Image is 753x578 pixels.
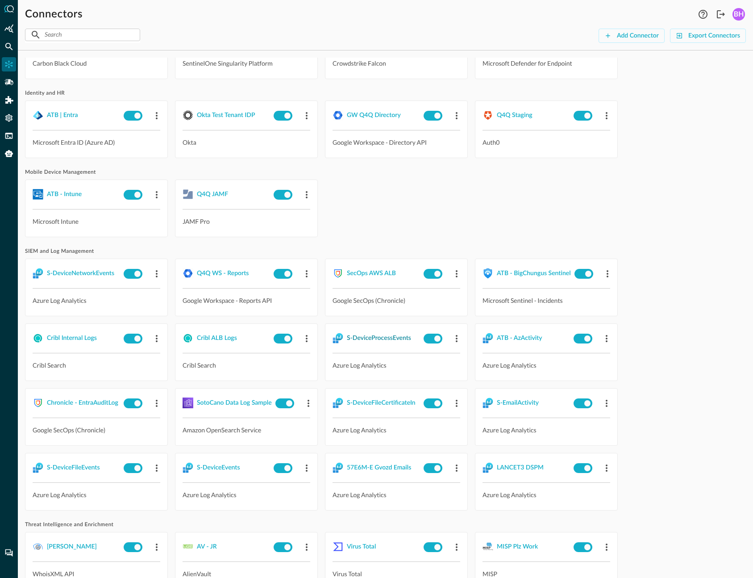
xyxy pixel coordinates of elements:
button: S-DeviceEvents [197,461,240,475]
img: AzureLogAnalytics.svg [483,333,493,343]
button: SecOps AWS ALB [347,266,396,281]
div: Cribl ALB Logs [197,333,237,344]
button: ATB - Intune [47,187,82,201]
p: Azure Log Analytics [33,490,160,499]
p: JAMF Pro [183,217,310,226]
button: ATB - AzActivity [497,331,542,345]
img: VirusTotal.svg [333,541,343,552]
img: AzureLogAnalytics.svg [333,398,343,408]
img: AzureLogAnalytics.svg [333,333,343,343]
div: MISP Plz Work [497,541,538,553]
div: Add Connector [617,30,659,42]
img: Jamf.svg [183,189,193,200]
div: SotoCano Data Log Sample [197,398,272,409]
button: LANCET3 DSPM [497,461,544,475]
button: S-DeviceNetworkEvents [47,266,114,281]
button: SotoCano Data Log Sample [197,396,272,410]
span: Mobile Device Management [25,169,746,176]
div: SecOps AWS ALB [347,268,396,279]
div: ATB - Intune [47,189,82,200]
button: Cribl ALB Logs [197,331,237,345]
div: FSQL [2,129,16,143]
div: ATB - AzActivity [497,333,542,344]
p: Azure Log Analytics [333,360,460,370]
button: Logout [714,7,728,21]
div: GW Q4Q Directory [347,110,401,121]
button: Chronicle - EntraAuditLog [47,396,118,410]
img: MicrosoftSentinel.svg [483,268,493,279]
img: MicrosoftEntra.svg [33,110,43,121]
h1: Connectors [25,7,83,21]
button: Q4Q JAMF [197,187,228,201]
div: S-DeviceNetworkEvents [47,268,114,279]
p: Microsoft Entra ID (Azure AD) [33,138,160,147]
div: Okta Test Tenant IDP [197,110,255,121]
img: AzureLogAnalytics.svg [33,462,43,473]
img: AzureLogAnalytics.svg [483,398,493,408]
p: Cribl Search [33,360,160,370]
p: Microsoft Defender for Endpoint [483,59,610,68]
img: Misp.svg [483,541,493,552]
div: ATB | Entra [47,110,78,121]
img: AlienVaultOTX.svg [183,541,193,552]
img: Okta.svg [183,110,193,121]
p: Amazon OpenSearch Service [183,425,310,435]
div: 57E6M-E Gvozd Emails [347,462,411,473]
div: ATB - BigChungus Sentinel [497,268,571,279]
p: Carbon Black Cloud [33,59,160,68]
input: Search [45,26,120,43]
button: MISP Plz Work [497,540,538,554]
div: S-DeviceProcessEvents [347,333,411,344]
div: Chronicle - EntraAuditLog [47,398,118,409]
p: Azure Log Analytics [183,490,310,499]
p: Cribl Search [183,360,310,370]
button: AV - JR [197,540,217,554]
span: Identity and HR [25,90,746,97]
span: SIEM and Log Management [25,248,746,255]
p: Azure Log Analytics [483,425,610,435]
button: ATB | Entra [47,108,78,122]
button: Export Connectors [670,29,746,43]
div: Q4Q Staging [497,110,533,121]
button: ATB - BigChungus Sentinel [497,266,571,281]
div: S-DeviceEvents [197,462,240,473]
button: S-DeviceFileEvents [47,461,100,475]
img: AWSOpenSearch.svg [183,398,193,408]
p: SentinelOne Singularity Platform [183,59,310,68]
button: S-DeviceProcessEvents [347,331,411,345]
p: Google SecOps (Chronicle) [33,425,160,435]
div: LANCET3 DSPM [497,462,544,473]
p: Okta [183,138,310,147]
button: Okta Test Tenant IDP [197,108,255,122]
img: AzureLogAnalytics.svg [33,268,43,279]
img: AzureLogAnalytics.svg [333,462,343,473]
button: Q4Q WS - Reports [197,266,249,281]
img: GoogleWorkspace.svg [183,268,193,279]
span: Threat Intelligence and Enrichment [25,521,746,528]
button: GW Q4Q Directory [347,108,401,122]
div: Pipelines [2,75,16,89]
div: AV - JR [197,541,217,553]
p: Azure Log Analytics [33,296,160,305]
div: Addons [2,93,17,107]
button: Add Connector [599,29,665,43]
button: Help [696,7,710,21]
button: 57E6M-E Gvozd Emails [347,461,411,475]
div: S-DeviceFileCertificateIn [347,398,416,409]
p: Azure Log Analytics [333,425,460,435]
img: GoogleWorkspace.svg [333,110,343,121]
button: [PERSON_NAME] [47,540,97,554]
p: Google Workspace - Reports API [183,296,310,305]
button: S-DeviceFileCertificateIn [347,396,416,410]
img: CriblSearch.svg [183,333,193,343]
div: Q4Q JAMF [197,189,228,200]
div: Chat [2,546,16,560]
div: Connectors [2,57,16,71]
p: Auth0 [483,138,610,147]
div: Q4Q WS - Reports [197,268,249,279]
img: Auth0.svg [483,110,493,121]
button: Virus Total [347,540,376,554]
img: GoogleSecOps.svg [33,398,43,408]
button: Cribl Internal Logs [47,331,97,345]
p: Microsoft Intune [33,217,160,226]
